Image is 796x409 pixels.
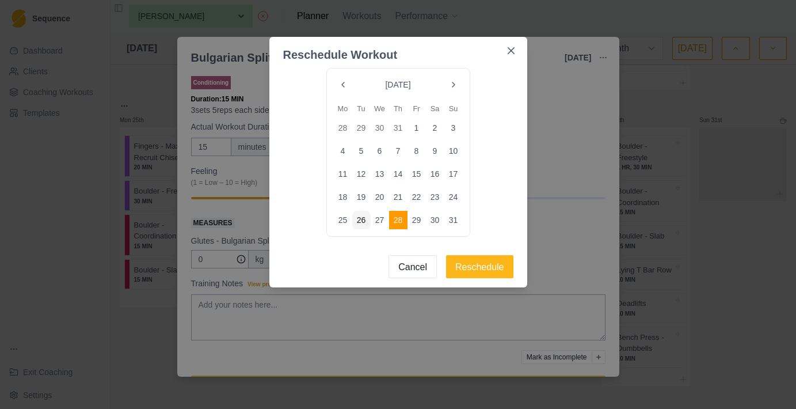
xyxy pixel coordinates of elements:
[334,75,352,94] button: Go to the Previous Month
[371,119,389,137] button: Wednesday, July 30th, 2025
[352,211,371,229] button: Today, Tuesday, August 26th, 2025
[426,142,444,160] button: Saturday, August 9th, 2025
[334,103,352,114] th: Monday
[371,142,389,160] button: Wednesday, August 6th, 2025
[407,142,426,160] button: Friday, August 8th, 2025
[407,211,426,229] button: Friday, August 29th, 2025
[426,211,444,229] button: Saturday, August 30th, 2025
[444,75,463,94] button: Go to the Next Month
[444,165,463,183] button: Sunday, August 17th, 2025
[389,142,407,160] button: Thursday, August 7th, 2025
[334,165,352,183] button: Monday, August 11th, 2025
[389,211,407,229] button: Thursday, August 28th, 2025, selected
[444,211,463,229] button: Sunday, August 31st, 2025
[426,188,444,206] button: Saturday, August 23rd, 2025
[352,119,371,137] button: Tuesday, July 29th, 2025
[334,119,352,137] button: Monday, July 28th, 2025
[407,165,426,183] button: Friday, August 15th, 2025
[269,37,527,63] header: Reschedule Workout
[502,41,520,60] button: Close
[446,255,513,278] button: Reschedule
[334,188,352,206] button: Monday, August 18th, 2025
[352,103,371,114] th: Tuesday
[334,142,352,160] button: Monday, August 4th, 2025
[407,103,426,114] th: Friday
[371,165,389,183] button: Wednesday, August 13th, 2025
[352,142,371,160] button: Tuesday, August 5th, 2025
[371,188,389,206] button: Wednesday, August 20th, 2025
[334,211,352,229] button: Monday, August 25th, 2025
[389,165,407,183] button: Thursday, August 14th, 2025
[444,188,463,206] button: Sunday, August 24th, 2025
[334,103,463,229] table: August 2025
[352,188,371,206] button: Tuesday, August 19th, 2025
[444,142,463,160] button: Sunday, August 10th, 2025
[371,103,389,114] th: Wednesday
[389,188,407,206] button: Thursday, August 21st, 2025
[371,211,389,229] button: Wednesday, August 27th, 2025
[389,119,407,137] button: Thursday, July 31st, 2025
[444,103,463,114] th: Sunday
[426,103,444,114] th: Saturday
[426,119,444,137] button: Saturday, August 2nd, 2025
[389,255,437,278] button: Cancel
[426,165,444,183] button: Saturday, August 16th, 2025
[352,165,371,183] button: Tuesday, August 12th, 2025
[407,119,426,137] button: Friday, August 1st, 2025
[444,119,463,137] button: Sunday, August 3rd, 2025
[407,188,426,206] button: Friday, August 22nd, 2025
[389,103,407,114] th: Thursday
